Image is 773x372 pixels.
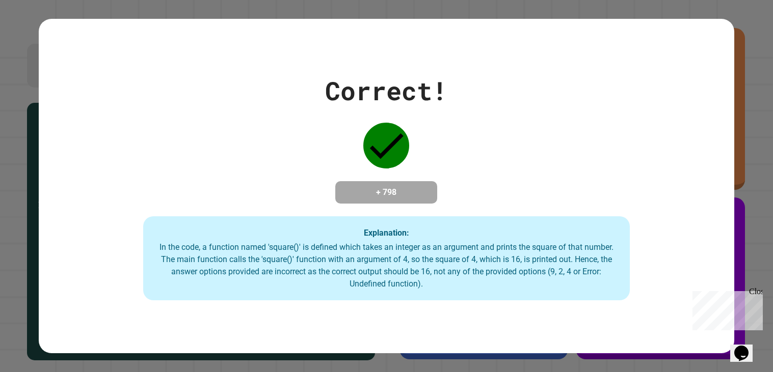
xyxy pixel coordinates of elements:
div: In the code, a function named 'square()' is defined which takes an integer as an argument and pri... [153,241,620,290]
div: Correct! [325,72,447,110]
iframe: chat widget [688,287,763,330]
h4: + 798 [345,186,427,198]
strong: Explanation: [364,227,409,237]
iframe: chat widget [730,331,763,362]
div: Chat with us now!Close [4,4,70,65]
